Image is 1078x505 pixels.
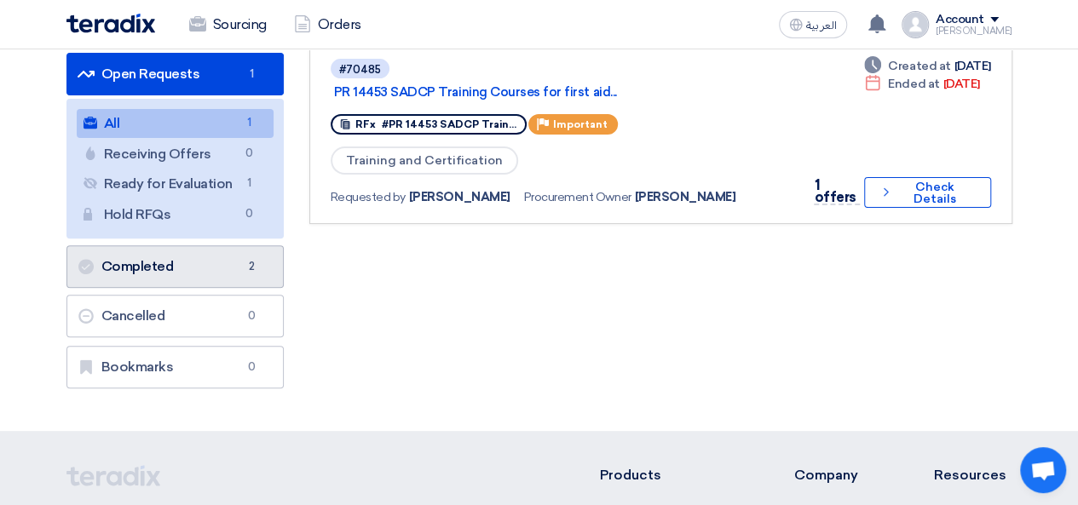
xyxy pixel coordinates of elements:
span: Ended at [888,75,939,93]
a: Hold RFQs [77,200,274,229]
a: Open Requests1 [66,53,284,95]
span: 0 [239,145,260,163]
button: Check Details [864,177,991,208]
span: 0 [242,359,262,376]
span: 1 [242,66,262,83]
a: Sourcing [176,6,280,43]
button: العربية [779,11,847,38]
div: [PERSON_NAME] [936,26,1012,36]
span: Important [553,118,608,130]
a: Receiving Offers [77,140,274,169]
span: RFx [355,118,376,130]
span: 2 [242,258,262,275]
span: #PR 14453 SADCP Train... [382,118,516,130]
a: Orders [280,6,375,43]
div: [DATE] [864,75,979,93]
img: profile_test.png [902,11,929,38]
span: [PERSON_NAME] [634,188,735,206]
span: Requested by [331,188,406,206]
li: Company [794,465,883,485]
a: All [77,109,274,138]
li: Resources [934,465,1012,485]
span: Created at [888,57,950,75]
span: العربية [806,20,837,32]
span: 1 [239,114,260,132]
a: Bookmarks0 [66,346,284,388]
div: #70485 [339,64,381,75]
span: 1 [239,175,260,192]
span: 0 [242,307,262,324]
div: Account [936,13,984,27]
span: 0 [239,205,260,223]
li: Products [599,465,743,485]
span: [PERSON_NAME] [409,188,510,206]
a: Ready for Evaluation [77,169,274,198]
a: Open chat [1020,447,1066,493]
a: Completed2 [66,245,284,288]
span: Procurement Owner [524,188,631,206]
div: [DATE] [864,57,990,75]
img: Teradix logo [66,14,155,33]
a: PR 14453 SADCP Training Courses for first aid... [334,84,760,100]
span: 1 offers [814,177,856,205]
a: Cancelled0 [66,295,284,337]
span: Training and Certification [331,146,518,175]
